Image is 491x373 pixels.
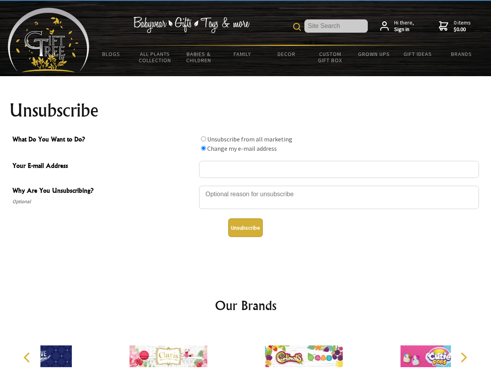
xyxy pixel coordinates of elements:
[454,19,471,33] span: 0 items
[133,46,177,68] a: All Plants Collection
[201,136,206,141] input: What Do You Want to Do?
[454,26,471,33] strong: $0.00
[439,19,471,33] a: 0 items$0.00
[352,46,396,62] a: Grown Ups
[133,17,250,33] img: Babywear - Gifts - Toys & more
[201,146,206,151] input: What Do You Want to Do?
[8,8,89,72] img: Babyware - Gifts - Toys and more...
[199,186,479,209] textarea: Why Are You Unsubscribing?
[394,26,414,33] strong: Sign in
[89,46,133,62] a: BLOGS
[308,46,352,68] a: Custom Gift Box
[12,197,195,206] span: Optional
[207,135,292,143] label: Unsubscribe from all marketing
[12,161,195,172] span: Your E-mail Address
[16,296,476,315] h2: Our Brands
[228,218,263,237] button: Unsubscribe
[440,46,484,62] a: Brands
[380,19,414,33] a: Hi there,Sign in
[221,46,265,62] a: Family
[455,349,472,366] button: Next
[19,349,37,366] button: Previous
[396,46,440,62] a: Gift Ideas
[177,46,221,68] a: Babies & Children
[207,145,277,152] label: Change my e-mail address
[9,101,482,120] h1: Unsubscribe
[293,23,301,31] img: product search
[264,46,308,62] a: Decor
[12,186,195,197] span: Why Are You Unsubscribing?
[304,19,368,33] input: Site Search
[12,134,195,146] span: What Do You Want to Do?
[394,19,414,33] span: Hi there,
[199,161,479,178] input: Your E-mail Address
